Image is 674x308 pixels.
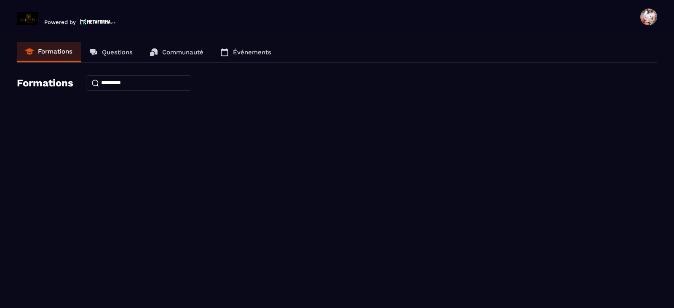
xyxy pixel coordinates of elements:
[141,42,212,62] a: Communauté
[80,18,115,25] img: logo
[44,19,76,25] p: Powered by
[212,42,280,62] a: Événements
[81,42,141,62] a: Questions
[17,42,81,62] a: Formations
[102,48,133,56] p: Questions
[17,12,38,25] img: logo-branding
[38,48,72,55] p: Formations
[233,48,271,56] p: Événements
[162,48,203,56] p: Communauté
[17,77,73,89] h4: Formations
